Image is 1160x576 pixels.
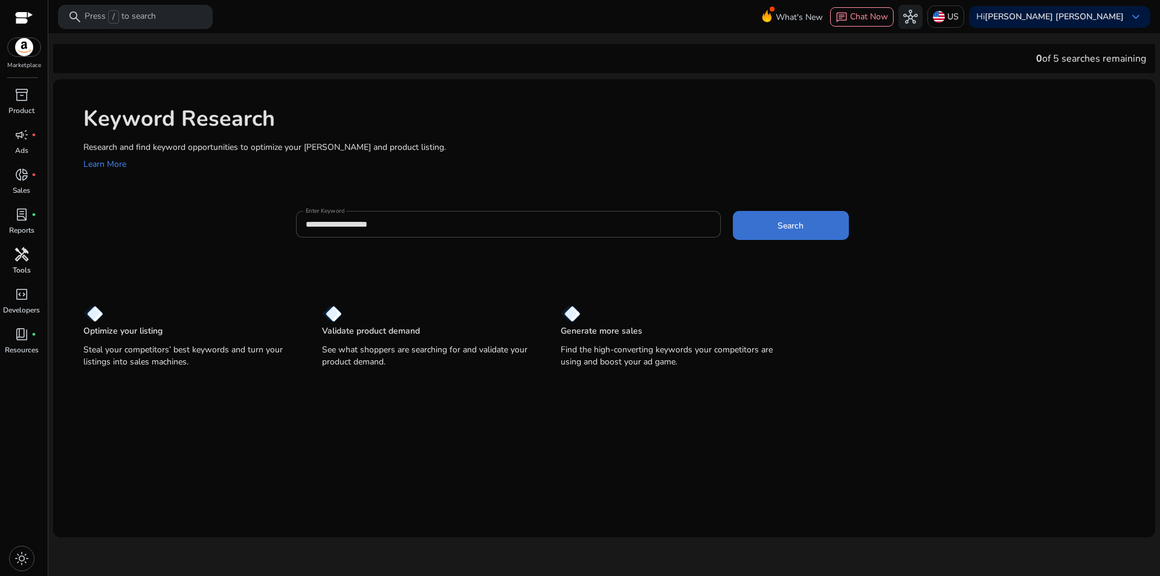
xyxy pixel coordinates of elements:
[5,345,39,355] p: Resources
[850,11,888,22] span: Chat Now
[31,132,36,137] span: fiber_manual_record
[933,11,945,23] img: us.svg
[83,305,103,322] img: diamond.svg
[8,105,34,116] p: Product
[68,10,82,24] span: search
[14,128,29,142] span: campaign
[1036,51,1146,66] div: of 5 searches remaining
[306,207,344,215] mat-label: Enter Keyword
[13,265,31,276] p: Tools
[1036,52,1042,65] span: 0
[14,247,29,262] span: handyman
[14,551,29,566] span: light_mode
[733,211,849,240] button: Search
[31,332,36,337] span: fiber_manual_record
[15,145,28,156] p: Ads
[31,172,36,177] span: fiber_manual_record
[976,13,1124,21] p: Hi
[3,305,40,316] p: Developers
[1129,10,1143,24] span: keyboard_arrow_down
[322,305,342,322] img: diamond.svg
[322,325,420,337] p: Validate product demand
[13,185,30,196] p: Sales
[903,10,918,24] span: hub
[31,212,36,217] span: fiber_manual_record
[836,11,848,24] span: chat
[83,325,163,337] p: Optimize your listing
[947,6,959,27] p: US
[898,5,923,29] button: hub
[8,38,40,56] img: amazon.svg
[83,344,298,368] p: Steal your competitors’ best keywords and turn your listings into sales machines.
[108,10,119,24] span: /
[322,344,536,368] p: See what shoppers are searching for and validate your product demand.
[83,106,1143,132] h1: Keyword Research
[14,287,29,302] span: code_blocks
[83,141,1143,154] p: Research and find keyword opportunities to optimize your [PERSON_NAME] and product listing.
[85,10,156,24] p: Press to search
[561,344,775,368] p: Find the high-converting keywords your competitors are using and boost your ad game.
[561,305,581,322] img: diamond.svg
[83,158,126,170] a: Learn More
[14,207,29,222] span: lab_profile
[776,7,823,28] span: What's New
[561,325,642,337] p: Generate more sales
[14,88,29,102] span: inventory_2
[985,11,1124,22] b: [PERSON_NAME] [PERSON_NAME]
[14,327,29,341] span: book_4
[778,219,804,232] span: Search
[14,167,29,182] span: donut_small
[9,225,34,236] p: Reports
[7,61,41,70] p: Marketplace
[830,7,894,27] button: chatChat Now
